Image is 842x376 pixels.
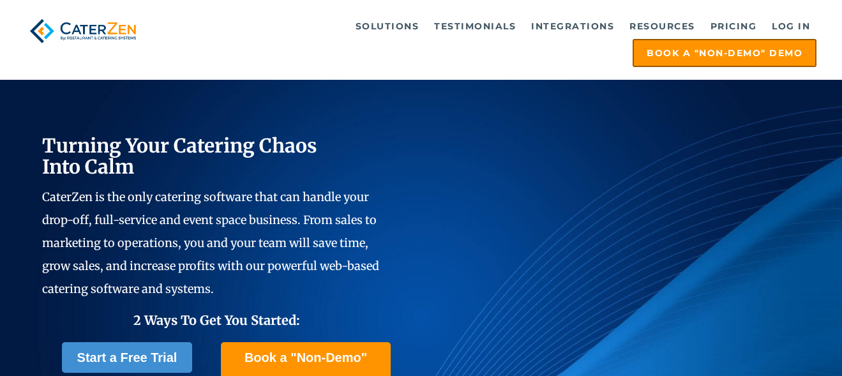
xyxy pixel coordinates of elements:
[428,13,522,39] a: Testimonials
[26,13,140,49] img: caterzen
[349,13,426,39] a: Solutions
[42,190,379,296] span: CaterZen is the only catering software that can handle your drop-off, full-service and event spac...
[704,13,763,39] a: Pricing
[728,326,828,362] iframe: Help widget launcher
[133,312,300,328] span: 2 Ways To Get You Started:
[160,13,816,67] div: Navigation Menu
[765,13,816,39] a: Log in
[525,13,620,39] a: Integrations
[633,39,816,67] a: Book a "Non-Demo" Demo
[62,342,193,373] a: Start a Free Trial
[42,133,317,179] span: Turning Your Catering Chaos Into Calm
[623,13,702,39] a: Resources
